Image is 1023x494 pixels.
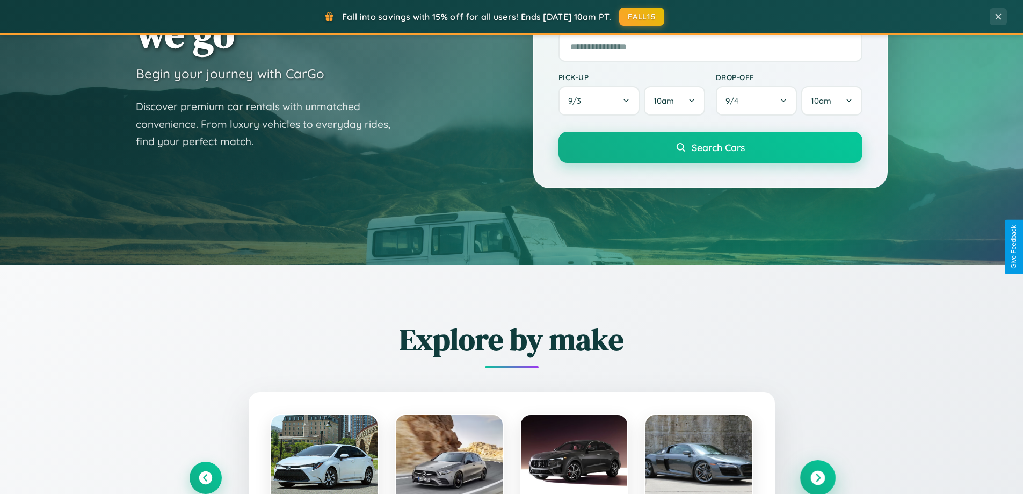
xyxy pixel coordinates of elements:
[725,96,744,106] span: 9 / 4
[568,96,586,106] span: 9 / 3
[342,11,611,22] span: Fall into savings with 15% off for all users! Ends [DATE] 10am PT.
[619,8,664,26] button: FALL15
[811,96,831,106] span: 10am
[716,86,797,116] button: 9/4
[1010,225,1018,269] div: Give Feedback
[644,86,705,116] button: 10am
[558,132,862,163] button: Search Cars
[692,141,745,153] span: Search Cars
[558,73,705,82] label: Pick-up
[801,86,862,116] button: 10am
[716,73,862,82] label: Drop-off
[190,319,834,360] h2: Explore by make
[558,86,640,116] button: 9/3
[654,96,674,106] span: 10am
[136,66,324,82] h3: Begin your journey with CarGo
[136,98,404,151] p: Discover premium car rentals with unmatched convenience. From luxury vehicles to everyday rides, ...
